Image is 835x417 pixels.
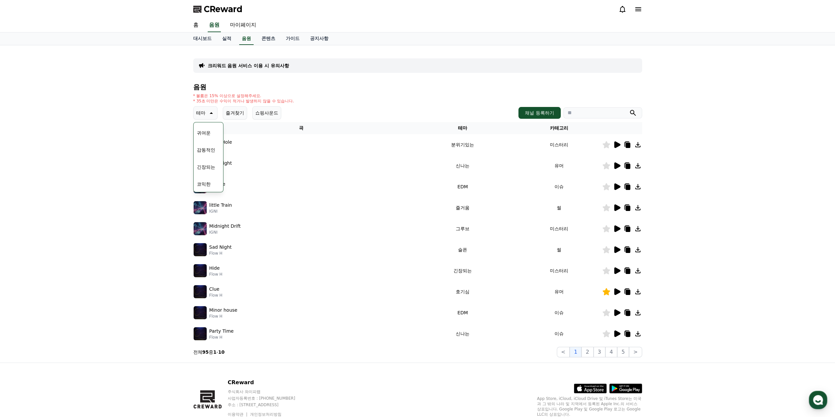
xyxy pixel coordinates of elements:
button: 긴장되는 [194,160,218,174]
a: 마이페이지 [225,18,261,32]
span: 홈 [21,218,25,223]
p: * 35초 미만은 수익이 적거나 발생하지 않을 수 있습니다. [193,98,294,104]
td: 이슈 [516,302,602,323]
td: 슬픈 [409,239,516,260]
span: 대화 [60,218,68,223]
button: > [629,347,642,357]
td: 즐거움 [409,197,516,218]
p: 사업자등록번호 : [PHONE_NUMBER] [228,396,308,401]
a: 홈 [2,208,43,224]
th: 곡 [193,122,409,134]
p: 주소 : [STREET_ADDRESS] [228,402,308,407]
p: Flow H [209,335,234,340]
img: music [194,327,207,340]
p: Flow H [209,314,238,319]
td: 미스터리 [516,218,602,239]
a: 실적 [217,32,237,45]
td: 긴장되는 [409,260,516,281]
td: 유머 [516,155,602,176]
a: 가이드 [281,32,305,45]
p: CReward [228,379,308,386]
td: 썰 [516,239,602,260]
button: 2 [581,347,593,357]
img: music [194,222,207,235]
td: 미스터리 [516,260,602,281]
td: 그루브 [409,218,516,239]
td: 유머 [516,281,602,302]
button: 5 [617,347,629,357]
td: 미스터리 [516,134,602,155]
p: Flow H [209,272,222,277]
button: 쇼핑사운드 [252,106,281,119]
img: music [194,306,207,319]
td: 신나는 [409,155,516,176]
th: 카테고리 [516,122,602,134]
img: music [194,201,207,214]
p: Party Time [209,328,234,335]
button: 귀여운 [194,126,213,140]
button: 채널 등록하기 [518,107,560,119]
td: 호기심 [409,281,516,302]
button: 즐겨찾기 [223,106,247,119]
p: 테마 [196,108,205,117]
span: CReward [204,4,242,14]
td: 분위기있는 [409,134,516,155]
td: 이슈 [516,176,602,197]
p: little Train [209,202,232,209]
p: 전체 중 - [193,349,225,355]
a: 대시보드 [188,32,217,45]
strong: 95 [202,349,209,355]
p: Sad Night [209,244,232,251]
h4: 음원 [193,83,642,91]
a: 콘텐츠 [256,32,281,45]
button: 3 [594,347,605,357]
p: Flow H [209,293,222,298]
a: 홈 [188,18,204,32]
th: 테마 [409,122,516,134]
td: 이슈 [516,323,602,344]
a: 음원 [239,32,254,45]
p: Hide [209,265,220,272]
p: Moonlight [209,160,232,167]
a: CReward [193,4,242,14]
button: 4 [605,347,617,357]
button: 1 [570,347,581,357]
a: 음원 [208,18,221,32]
a: 개인정보처리방침 [250,412,282,417]
button: 감동적인 [194,143,218,157]
p: Flow H [209,251,232,256]
button: 코믹한 [194,177,213,191]
p: App Store, iCloud, iCloud Drive 및 iTunes Store는 미국과 그 밖의 나라 및 지역에서 등록된 Apple Inc.의 서비스 상표입니다. Goo... [537,396,642,417]
strong: 10 [218,349,224,355]
button: < [557,347,570,357]
p: Clue [209,286,219,293]
td: EDM [409,176,516,197]
img: music [194,264,207,277]
img: music [194,243,207,256]
a: 공지사항 [305,32,334,45]
p: Minor house [209,307,238,314]
strong: 1 [213,349,217,355]
a: 크리워드 음원 서비스 이용 시 유의사항 [208,62,289,69]
span: 설정 [101,218,109,223]
td: 썰 [516,197,602,218]
td: 신나는 [409,323,516,344]
a: 이용약관 [228,412,248,417]
td: EDM [409,302,516,323]
p: Midnight Drift [209,223,241,230]
a: 대화 [43,208,85,224]
p: IGNI [209,209,232,214]
p: IGNI [209,230,241,235]
p: * 볼륨은 15% 이상으로 설정해주세요. [193,93,294,98]
a: 설정 [85,208,126,224]
img: music [194,285,207,298]
button: 테마 [193,106,218,119]
p: 주식회사 와이피랩 [228,389,308,394]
